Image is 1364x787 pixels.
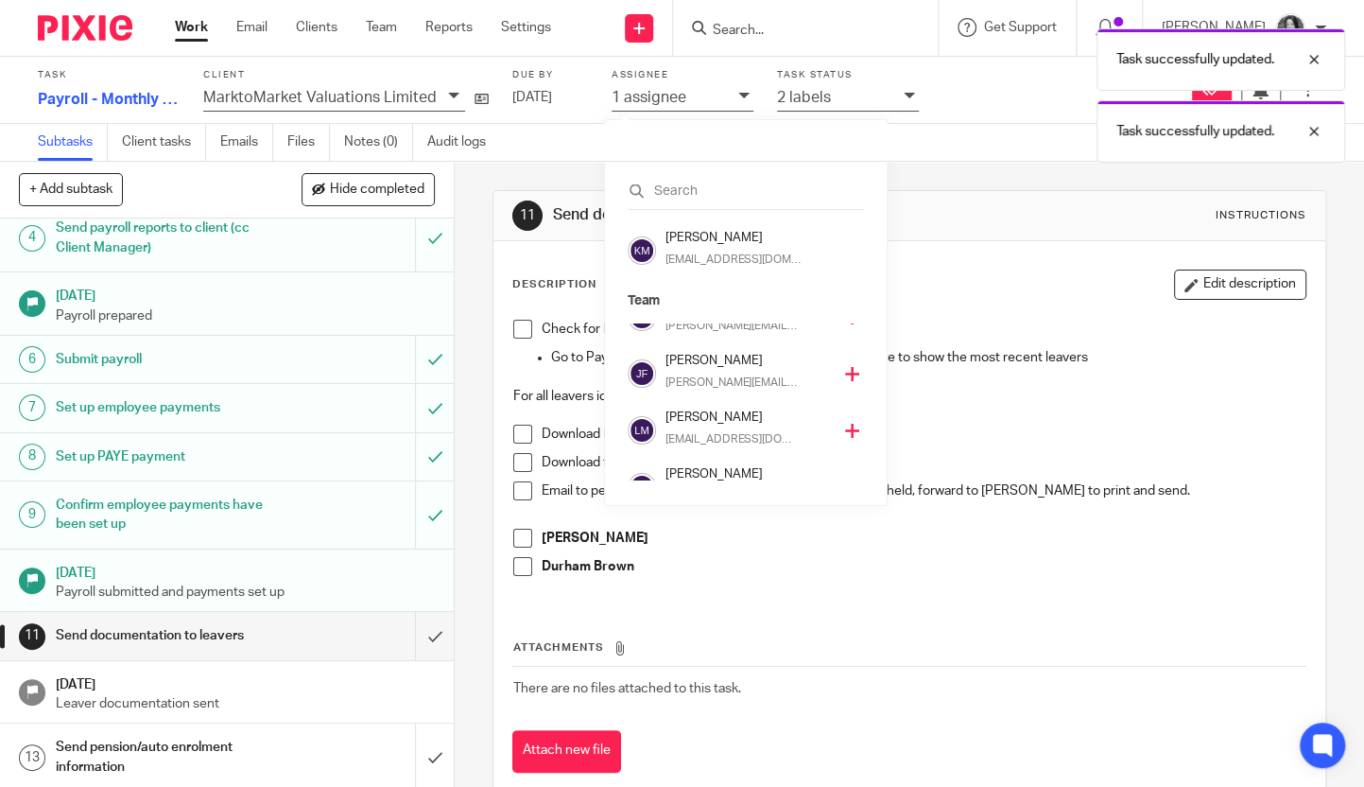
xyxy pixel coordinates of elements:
a: Settings [501,18,551,37]
img: Pixie [38,15,132,41]
a: Work [175,18,208,37]
h1: Send documentation to leavers [56,621,283,650]
p: [PERSON_NAME][EMAIL_ADDRESS][DOMAIN_NAME] [665,375,799,392]
p: Task successfully updated. [1116,50,1274,69]
h1: Send pension/auto enrolment information [56,733,283,781]
a: Team [366,18,397,37]
h4: [PERSON_NAME] [665,465,832,483]
p: Description [512,277,596,292]
p: Team [628,291,864,311]
span: Hide completed [330,183,424,198]
div: 9 [19,501,45,528]
span: Attachments [513,642,604,653]
a: Subtasks [38,124,108,161]
div: 11 [19,623,45,650]
a: Reports [425,18,473,37]
h4: [PERSON_NAME] [665,409,832,427]
label: Assignee [612,69,753,81]
label: Task [38,69,180,81]
p: [PERSON_NAME][EMAIL_ADDRESS][DOMAIN_NAME] [665,318,799,335]
span: [DATE] [512,91,552,104]
a: Files [287,124,330,161]
a: Notes (0) [344,124,413,161]
div: Instructions [1216,208,1306,223]
div: 13 [19,744,45,771]
button: Edit description [1174,270,1306,300]
h4: [PERSON_NAME] [665,229,840,247]
a: Emails [220,124,273,161]
strong: Durham Brown [542,560,634,573]
img: svg%3E [628,416,656,445]
a: Clients [296,18,337,37]
p: Payroll submitted and payments set up [56,583,435,602]
label: Client [203,69,489,81]
img: svg%3E [628,236,656,265]
div: 4 [19,225,45,252]
p: Email to personal email address if held. If no personal email held, forward to [PERSON_NAME] to p... [542,481,1305,500]
div: 11 [512,201,543,231]
p: Download final payslip [542,453,1305,472]
h4: [PERSON_NAME] [665,352,832,370]
p: Leaver documentation sent [56,694,435,713]
p: 1 assignee [612,89,686,106]
span: There are no files attached to this task. [513,682,741,695]
h1: Send payroll reports to client (cc Client Manager) [56,214,283,262]
p: Payroll prepared [56,306,435,325]
h1: Set up PAYE payment [56,443,283,471]
h1: [DATE] [56,671,435,694]
img: brodie%203%20small.jpg [1275,13,1305,44]
a: Client tasks [122,124,206,161]
p: Check for leavers in the period [542,320,1305,339]
h1: Submit payroll [56,345,283,374]
div: 6 [19,346,45,373]
strong: [PERSON_NAME] [542,532,648,545]
h1: Set up employee payments [56,393,283,422]
p: Task successfully updated. [1116,122,1274,141]
img: svg%3E [628,359,656,388]
h1: [DATE] [56,282,435,306]
p: Download P45 [542,425,1305,444]
a: Audit logs [427,124,500,161]
p: Go to Payroll > Employees > History and filter by leave date to show the most recent leavers [551,348,1305,367]
input: Search [628,182,864,201]
h1: [DATE] [56,559,435,583]
img: svg%3E [628,473,656,501]
div: 7 [19,394,45,421]
label: Due by [512,69,588,81]
p: MarktoMarket Valuations Limited [203,89,437,106]
a: Email [236,18,268,37]
div: 8 [19,444,45,470]
h1: Confirm employee payments have been set up [56,491,283,539]
button: Attach new file [512,730,621,773]
p: [EMAIL_ADDRESS][DOMAIN_NAME] [665,431,799,448]
p: For all leavers identified [513,387,1305,406]
button: Hide completed [302,173,435,205]
button: + Add subtask [19,173,123,205]
h1: Send documentation to leavers [553,205,950,225]
p: [EMAIL_ADDRESS][DOMAIN_NAME] [665,252,805,269]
